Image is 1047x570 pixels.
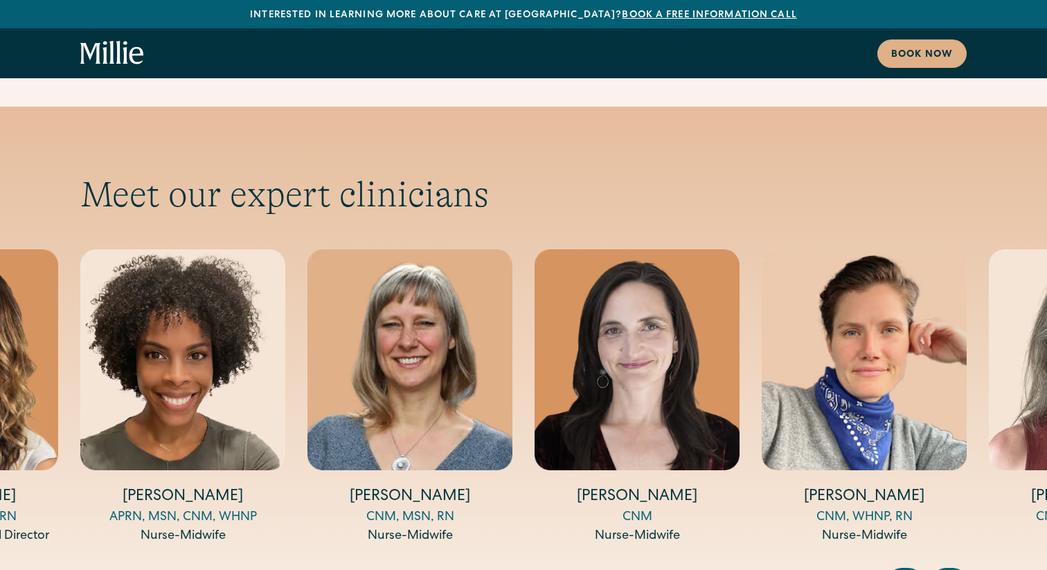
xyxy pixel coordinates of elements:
div: 3 / 14 [80,249,285,546]
div: Book now [891,48,953,62]
a: Book now [877,39,967,68]
div: 5 / 14 [535,249,740,546]
div: Nurse-Midwife [80,527,285,546]
div: APRN, MSN, CNM, WHNP [80,508,285,527]
div: CNM [535,508,740,527]
div: CNM, MSN, RN [307,508,512,527]
h4: [PERSON_NAME] [307,487,512,508]
div: Nurse-Midwife [307,527,512,546]
div: Nurse-Midwife [762,527,967,546]
a: Book a free information call [622,10,796,20]
div: Nurse-Midwife [535,527,740,546]
div: CNM, WHNP, RN [762,508,967,527]
h4: [PERSON_NAME] [535,487,740,508]
div: 6 / 14 [762,249,967,546]
h2: Meet our expert clinicians [80,173,967,216]
div: 4 / 14 [307,249,512,546]
h4: [PERSON_NAME] [762,487,967,508]
a: home [80,41,144,66]
h4: [PERSON_NAME] [80,487,285,508]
